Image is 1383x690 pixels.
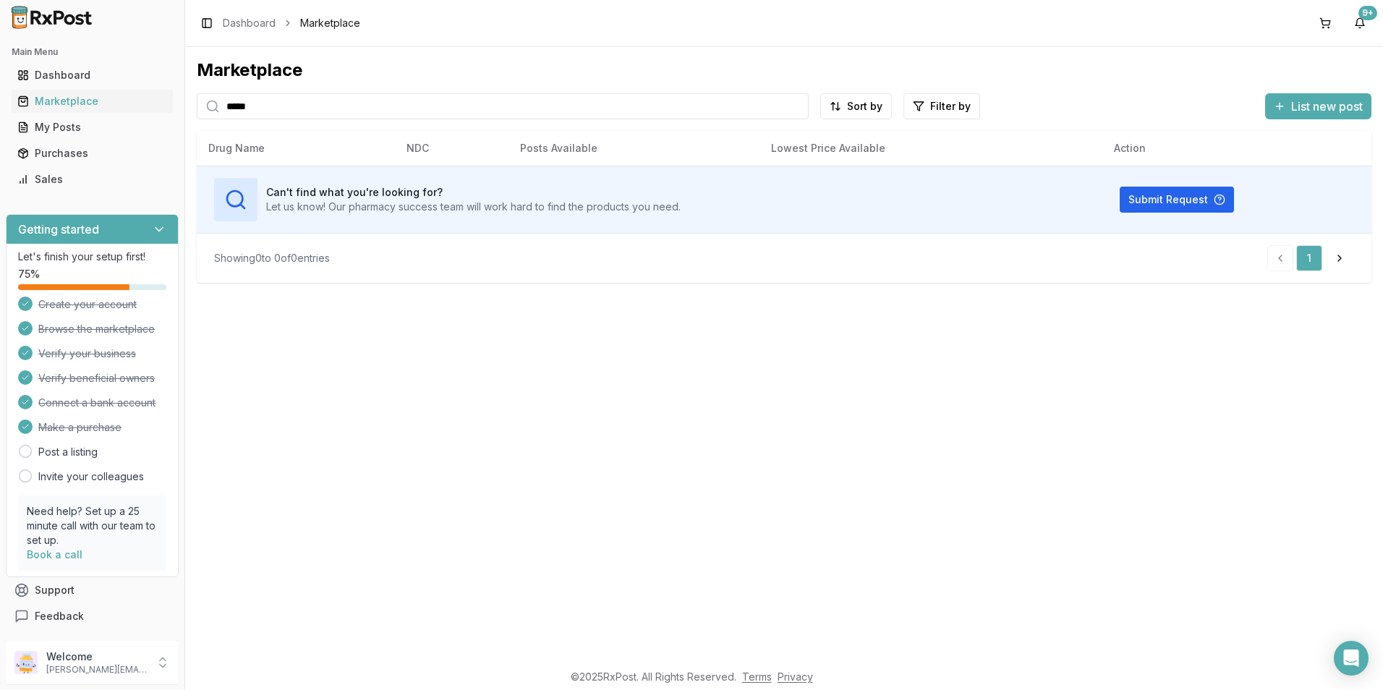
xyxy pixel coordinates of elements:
[6,168,179,191] button: Sales
[12,166,173,192] a: Sales
[46,649,147,664] p: Welcome
[38,346,136,361] span: Verify your business
[1265,101,1371,115] a: List new post
[38,322,155,336] span: Browse the marketplace
[12,140,173,166] a: Purchases
[930,99,971,114] span: Filter by
[266,200,681,214] p: Let us know! Our pharmacy success team will work hard to find the products you need.
[18,221,99,238] h3: Getting started
[46,664,147,676] p: [PERSON_NAME][EMAIL_ADDRESS][DOMAIN_NAME]
[17,120,167,135] div: My Posts
[17,68,167,82] div: Dashboard
[214,251,330,265] div: Showing 0 to 0 of 0 entries
[6,6,98,29] img: RxPost Logo
[223,16,276,30] a: Dashboard
[1120,187,1234,213] button: Submit Request
[35,609,84,623] span: Feedback
[1102,131,1371,166] th: Action
[17,172,167,187] div: Sales
[1325,245,1354,271] a: Go to next page
[6,603,179,629] button: Feedback
[1348,12,1371,35] button: 9+
[12,46,173,58] h2: Main Menu
[395,131,508,166] th: NDC
[508,131,759,166] th: Posts Available
[6,577,179,603] button: Support
[6,116,179,139] button: My Posts
[12,88,173,114] a: Marketplace
[778,670,813,683] a: Privacy
[197,131,395,166] th: Drug Name
[38,445,98,459] a: Post a listing
[847,99,882,114] span: Sort by
[38,297,137,312] span: Create your account
[17,146,167,161] div: Purchases
[6,64,179,87] button: Dashboard
[38,371,155,386] span: Verify beneficial owners
[18,267,40,281] span: 75 %
[6,142,179,165] button: Purchases
[1291,98,1363,115] span: List new post
[17,94,167,108] div: Marketplace
[300,16,360,30] span: Marketplace
[12,114,173,140] a: My Posts
[903,93,980,119] button: Filter by
[14,651,38,674] img: User avatar
[27,504,158,548] p: Need help? Set up a 25 minute call with our team to set up.
[820,93,892,119] button: Sort by
[1334,641,1369,676] div: Open Intercom Messenger
[38,396,156,410] span: Connect a bank account
[38,420,122,435] span: Make a purchase
[38,469,144,484] a: Invite your colleagues
[742,670,772,683] a: Terms
[266,185,681,200] h3: Can't find what you're looking for?
[18,250,166,264] p: Let's finish your setup first!
[759,131,1102,166] th: Lowest Price Available
[1358,6,1377,20] div: 9+
[12,62,173,88] a: Dashboard
[27,548,82,561] a: Book a call
[1267,245,1354,271] nav: pagination
[223,16,360,30] nav: breadcrumb
[1265,93,1371,119] button: List new post
[6,90,179,113] button: Marketplace
[1296,245,1322,271] a: 1
[197,59,1371,82] div: Marketplace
